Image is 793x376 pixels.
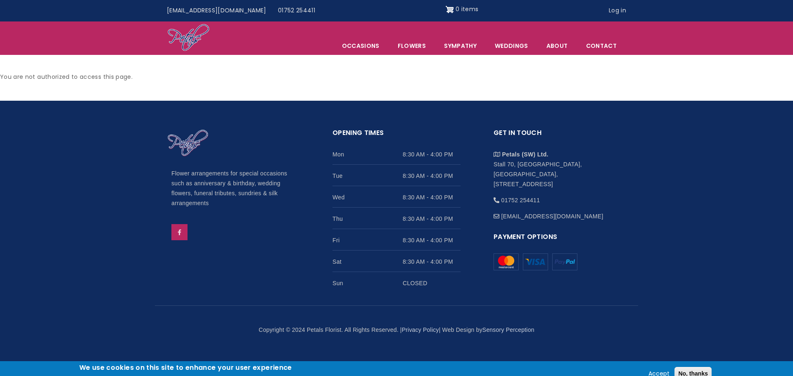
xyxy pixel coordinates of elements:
span: 8:30 AM - 4:00 PM [403,235,461,245]
li: Sat [332,251,461,272]
li: Mon [332,143,461,165]
h2: We use cookies on this site to enhance your user experience [79,363,292,372]
p: Copyright © 2024 Petals Florist. All Rights Reserved. | | Web Design by [167,325,626,335]
a: Shopping cart 0 items [446,3,479,16]
li: Sun [332,272,461,293]
h2: Get in touch [494,128,622,144]
span: CLOSED [403,278,461,288]
a: Sensory Perception [482,326,534,333]
img: Mastercard [494,253,519,270]
li: Fri [332,229,461,251]
span: 8:30 AM - 4:00 PM [403,214,461,224]
span: 0 items [456,5,478,13]
img: Home [167,24,210,52]
span: 8:30 AM - 4:00 PM [403,171,461,181]
a: Contact [577,37,625,54]
a: Sympathy [435,37,485,54]
a: 01752 254411 [272,3,321,19]
p: Flower arrangements for special occasions such as anniversary & birthday, wedding flowers, funera... [171,169,299,208]
li: Thu [332,208,461,229]
a: Log in [603,3,632,19]
a: Flowers [389,37,434,54]
h2: Payment Options [494,232,622,248]
a: Privacy Policy [402,326,439,333]
img: Home [167,129,209,157]
img: Mastercard [523,253,548,270]
span: Weddings [486,37,537,54]
li: [EMAIL_ADDRESS][DOMAIN_NAME] [494,205,622,221]
span: 8:30 AM - 4:00 PM [403,149,461,159]
img: Mastercard [552,253,577,270]
span: 8:30 AM - 4:00 PM [403,192,461,202]
img: Shopping cart [446,3,454,16]
strong: Petals (SW) Ltd. [502,151,548,158]
h2: Opening Times [332,128,461,144]
span: Occasions [333,37,388,54]
span: 8:30 AM - 4:00 PM [403,257,461,267]
li: Tue [332,165,461,186]
li: 01752 254411 [494,189,622,205]
a: About [538,37,577,54]
li: Wed [332,186,461,208]
a: [EMAIL_ADDRESS][DOMAIN_NAME] [161,3,272,19]
li: Stall 70, [GEOGRAPHIC_DATA], [GEOGRAPHIC_DATA], [STREET_ADDRESS] [494,143,622,189]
